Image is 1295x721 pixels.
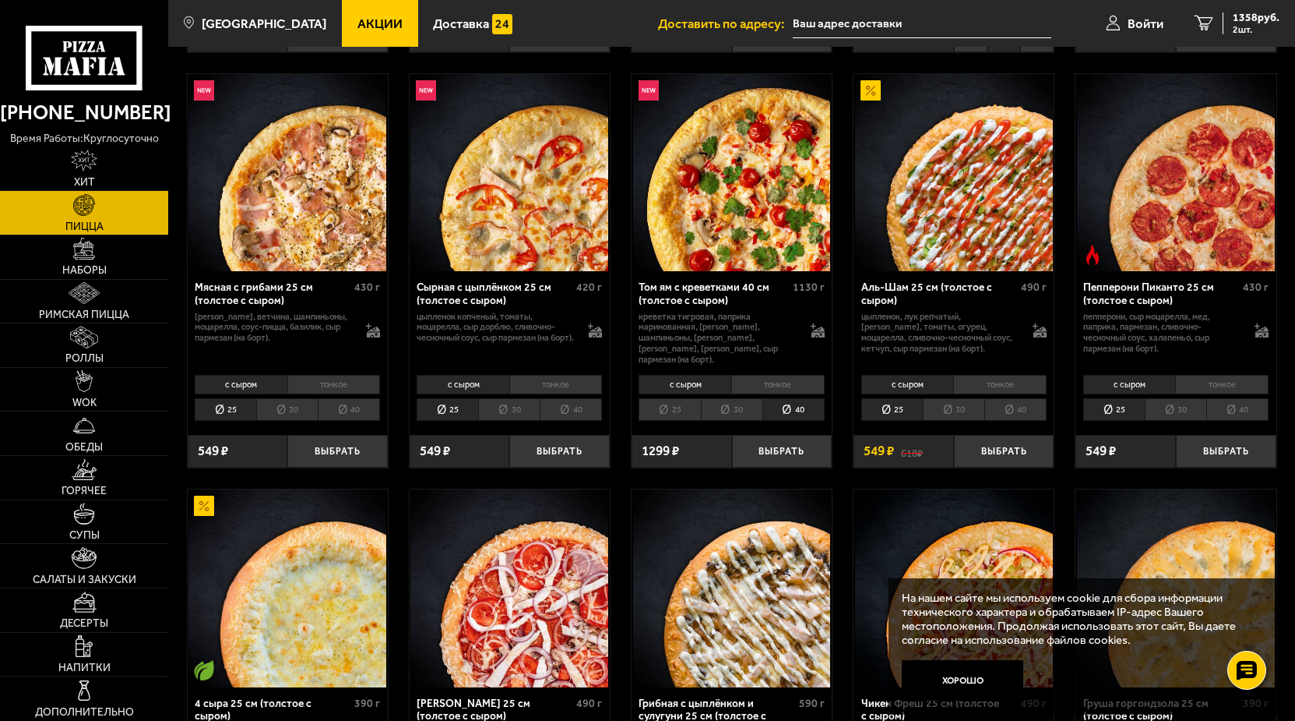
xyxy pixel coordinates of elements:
img: Новинка [639,80,659,101]
p: креветка тигровая, паприка маринованная, [PERSON_NAME], шампиньоны, [PERSON_NAME], [PERSON_NAME],... [639,312,797,366]
img: 4 сыра 25 см (толстое с сыром) [188,490,386,687]
li: 30 [923,398,984,421]
img: Акционный [194,496,214,516]
li: 30 [1145,398,1206,421]
span: 1130 г [793,281,825,294]
button: Выбрать [732,435,832,468]
li: тонкое [731,375,825,394]
span: Салаты и закуски [33,574,136,585]
img: 15daf4d41897b9f0e9f617042186c801.svg [492,14,512,34]
a: НовинкаМясная с грибами 25 см (толстое с сыром) [188,74,388,272]
button: − [954,19,987,51]
li: 40 [984,398,1047,421]
p: [PERSON_NAME], ветчина, шампиньоны, моцарелла, соус-пицца, базилик, сыр пармезан (на борт). [195,312,353,345]
div: Пепперони Пиканто 25 см (толстое с сыром) [1083,281,1239,307]
span: Обеды [65,442,103,453]
span: 2 шт. [1233,25,1279,34]
span: 549 ₽ [198,444,228,458]
span: WOK [72,398,97,408]
li: 40 [762,398,825,421]
li: с сыром [195,375,287,394]
span: Римская пицца [39,309,129,320]
span: Наборы [62,265,107,276]
button: Хорошо [902,660,1023,701]
img: Сырная с цыплёнком 25 см (толстое с сыром) [410,74,608,272]
img: Том ям с креветками 40 см (толстое с сыром) [633,74,831,272]
span: [GEOGRAPHIC_DATA] [202,17,326,30]
span: 430 г [354,281,380,294]
a: Острое блюдоПепперони Пиканто 25 см (толстое с сыром) [1075,74,1276,272]
span: Горячее [62,486,107,497]
li: 30 [478,398,540,421]
span: Напитки [58,663,111,673]
img: Новинка [194,80,214,101]
button: Выбрать [1176,435,1276,468]
p: цыпленок, лук репчатый, [PERSON_NAME], томаты, огурец, моцарелла, сливочно-чесночный соус, кетчуп... [861,312,1019,355]
span: Доставка [433,17,489,30]
s: 618 ₽ [901,444,923,458]
p: пепперони, сыр Моцарелла, мед, паприка, пармезан, сливочно-чесночный соус, халапеньо, сыр пармеза... [1083,312,1241,355]
li: с сыром [861,375,954,394]
span: Дополнительно [35,707,134,718]
img: Пепперони Пиканто 25 см (толстое с сыром) [1077,74,1275,272]
span: 490 г [576,697,602,710]
li: с сыром [639,375,731,394]
div: Том ям с креветками 40 см (толстое с сыром) [639,281,788,307]
li: 40 [1206,398,1269,421]
img: Вегетарианское блюдо [194,660,214,680]
p: цыпленок копченый, томаты, моцарелла, сыр дорблю, сливочно-чесночный соус, сыр пармезан (на борт). [417,312,575,345]
div: Мясная с грибами 25 см (толстое с сыром) [195,281,350,307]
div: Сырная с цыплёнком 25 см (толстое с сыром) [417,281,572,307]
span: Войти [1128,17,1163,30]
img: Острое блюдо [1082,245,1103,265]
a: Грибная с цыплёнком и сулугуни 25 см (толстое с сыром) [632,490,832,687]
button: + [1020,19,1054,51]
span: 490 г [1021,281,1047,294]
span: Супы [69,530,100,541]
button: Выбрать [954,435,1054,468]
img: Акционный [860,80,881,101]
span: Пицца [65,221,104,232]
li: тонкое [287,375,381,394]
p: На нашем сайте мы используем cookie для сбора информации технического характера и обрабатываем IP... [902,592,1254,648]
li: 40 [540,398,602,421]
span: 549 ₽ [864,444,894,458]
span: 1 [987,19,1021,51]
span: 1358 руб. [1233,12,1279,23]
li: 30 [256,398,318,421]
span: 590 г [799,697,825,710]
a: НовинкаСырная с цыплёнком 25 см (толстое с сыром) [410,74,610,272]
li: 25 [1083,398,1145,421]
div: Аль-Шам 25 см (толстое с сыром) [861,281,1017,307]
span: 549 ₽ [420,444,450,458]
span: 1299 ₽ [642,444,679,458]
li: 25 [861,398,923,421]
li: тонкое [509,375,603,394]
span: 430 г [1243,281,1269,294]
li: с сыром [417,375,509,394]
a: Груша горгондзола 25 см (толстое с сыром) [1075,490,1276,687]
a: НовинкаТом ям с креветками 40 см (толстое с сыром) [632,74,832,272]
img: Грибная с цыплёнком и сулугуни 25 см (толстое с сыром) [633,490,831,687]
img: Мясная с грибами 25 см (толстое с сыром) [188,74,386,272]
span: Десерты [60,618,108,629]
a: Чикен Фреш 25 см (толстое с сыром) [853,490,1054,687]
li: 25 [639,398,700,421]
li: 40 [318,398,380,421]
span: 390 г [354,697,380,710]
li: тонкое [1175,375,1269,394]
img: Груша горгондзола 25 см (толстое с сыром) [1077,490,1275,687]
button: Выбрать [287,435,388,468]
span: Акции [357,17,403,30]
img: Новинка [416,80,436,101]
a: АкционныйАль-Шам 25 см (толстое с сыром) [853,74,1054,272]
img: Чикен Фреш 25 см (толстое с сыром) [855,490,1053,687]
button: Выбрать [509,435,610,468]
li: 25 [417,398,478,421]
a: Петровская 25 см (толстое с сыром) [410,490,610,687]
span: Доставить по адресу: [658,17,793,30]
span: Роллы [65,353,104,364]
span: 549 ₽ [1086,444,1116,458]
li: 30 [701,398,762,421]
img: Петровская 25 см (толстое с сыром) [410,490,608,687]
